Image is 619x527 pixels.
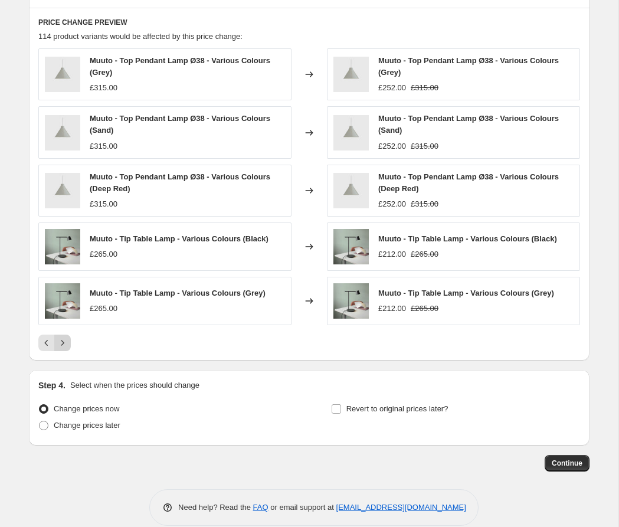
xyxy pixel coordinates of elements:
div: £252.00 [378,198,406,210]
span: Muuto - Top Pendant Lamp Ø38 - Various Colours (Sand) [90,114,270,135]
span: Muuto - Top Pendant Lamp Ø38 - Various Colours (Grey) [378,56,559,77]
img: Toppendantlamp384_80x.jpg [45,57,80,92]
a: FAQ [253,503,268,512]
div: £315.00 [90,198,117,210]
img: black2_d884eee2-5139-4acc-8be2-1916dbbe9041_80x.jpg [45,229,80,264]
button: Continue [545,455,589,472]
img: black2_d884eee2-5139-4acc-8be2-1916dbbe9041_80x.jpg [333,283,369,319]
img: Toppendantlamp384_80x.jpg [45,173,80,208]
button: Next [54,335,71,351]
h2: Step 4. [38,379,65,391]
span: 114 product variants would be affected by this price change: [38,32,243,41]
a: [EMAIL_ADDRESS][DOMAIN_NAME] [336,503,466,512]
span: Muuto - Top Pendant Lamp Ø38 - Various Colours (Grey) [90,56,270,77]
div: £315.00 [90,140,117,152]
span: Muuto - Top Pendant Lamp Ø38 - Various Colours (Deep Red) [90,172,270,193]
img: Toppendantlamp384_80x.jpg [333,115,369,150]
span: Continue [552,459,582,468]
div: £212.00 [378,248,406,260]
div: £252.00 [378,140,406,152]
span: Muuto - Top Pendant Lamp Ø38 - Various Colours (Sand) [378,114,559,135]
h6: PRICE CHANGE PREVIEW [38,18,580,27]
span: Muuto - Top Pendant Lamp Ø38 - Various Colours (Deep Red) [378,172,559,193]
strike: £315.00 [411,198,438,210]
p: Select when the prices should change [70,379,199,391]
button: Previous [38,335,55,351]
div: £252.00 [378,82,406,94]
img: black2_d884eee2-5139-4acc-8be2-1916dbbe9041_80x.jpg [45,283,80,319]
img: Toppendantlamp384_80x.jpg [45,115,80,150]
div: £212.00 [378,303,406,315]
span: or email support at [268,503,336,512]
strike: £265.00 [411,303,438,315]
nav: Pagination [38,335,71,351]
img: black2_d884eee2-5139-4acc-8be2-1916dbbe9041_80x.jpg [333,229,369,264]
div: £265.00 [90,248,117,260]
span: Change prices now [54,404,119,413]
span: Muuto - Tip Table Lamp - Various Colours (Grey) [378,289,554,297]
div: £315.00 [90,82,117,94]
span: Muuto - Tip Table Lamp - Various Colours (Black) [90,234,268,243]
img: Toppendantlamp384_80x.jpg [333,173,369,208]
strike: £315.00 [411,140,438,152]
span: Revert to original prices later? [346,404,448,413]
div: £265.00 [90,303,117,315]
span: Need help? Read the [178,503,253,512]
strike: £315.00 [411,82,438,94]
span: Change prices later [54,421,120,430]
strike: £265.00 [411,248,438,260]
span: Muuto - Tip Table Lamp - Various Colours (Grey) [90,289,266,297]
img: Toppendantlamp384_80x.jpg [333,57,369,92]
span: Muuto - Tip Table Lamp - Various Colours (Black) [378,234,557,243]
